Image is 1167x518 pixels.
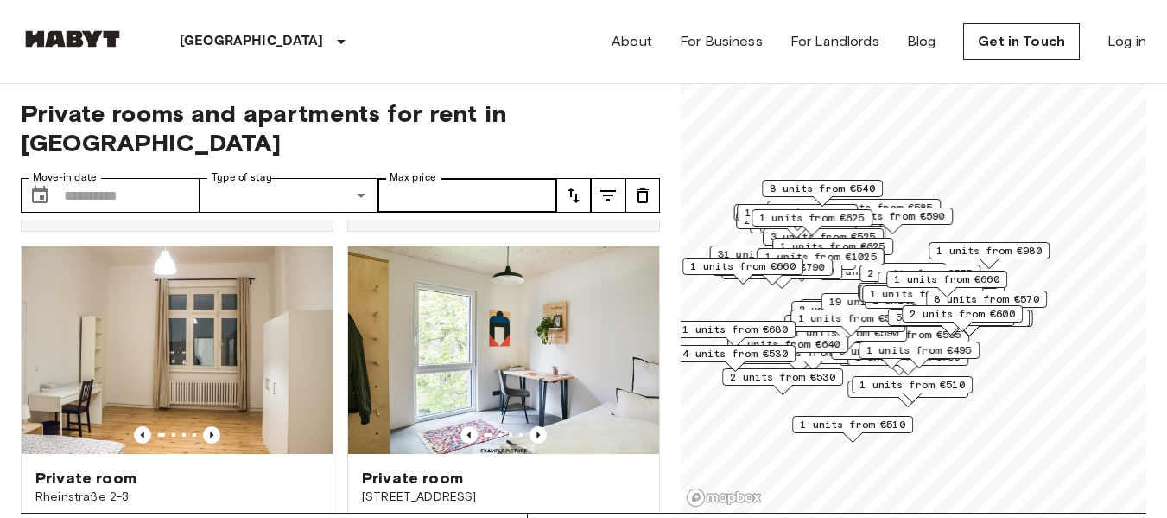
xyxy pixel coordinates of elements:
span: 1 units from €680 [682,322,788,337]
span: Rheinstraße 2-3 [35,489,319,506]
div: Map marker [752,209,872,236]
span: 2 units from €600 [910,306,1015,322]
span: 4 units from €530 [682,346,788,361]
div: Map marker [800,299,921,326]
a: For Landlords [790,31,879,52]
label: Type of stay [212,170,272,185]
div: Map marker [902,305,1023,332]
div: Map marker [888,309,1015,336]
img: Marketing picture of unit DE-01-090-03M [22,246,333,454]
span: 1 units from €980 [936,243,1042,259]
div: Map marker [762,180,883,207]
button: Previous image [460,426,478,444]
span: 1 units from €660 [690,259,796,274]
span: 1 units from €1025 [765,249,877,265]
span: 3 units from €525 [771,229,876,245]
div: Map marker [862,285,983,312]
span: 1 units from €790 [720,259,825,275]
span: 1 units from €525 [798,310,904,326]
div: Map marker [886,271,1007,297]
span: 1 units from €645 [866,284,971,299]
span: 5 units from €660 [885,272,991,288]
div: Map marker [737,204,858,231]
div: Map marker [859,285,980,311]
label: Max price [390,170,436,185]
span: 2 units from €530 [730,369,835,385]
div: Map marker [847,381,968,407]
div: Map marker [763,228,884,255]
button: Previous image [203,426,220,444]
p: [GEOGRAPHIC_DATA] [180,31,324,52]
span: 1 units from €485 [745,205,850,221]
a: For Business [680,31,763,52]
button: Previous image [134,426,151,444]
div: Map marker [722,368,843,395]
span: 5 units from €1085 [896,310,1007,325]
span: 1 units from €660 [894,272,999,287]
span: 1 units from €590 [840,208,945,224]
button: Choose date [22,178,57,213]
span: 1 units from €630 [870,286,975,302]
span: 8 units from €570 [934,291,1039,307]
div: Map marker [758,248,885,275]
div: Map marker [792,416,913,443]
span: Private room [35,468,136,489]
div: Map marker [852,376,973,403]
div: Map marker [734,204,861,231]
div: Map marker [784,315,905,342]
span: 1 units from €625 [780,239,885,254]
div: Map marker [859,285,980,311]
span: 31 units from €570 [718,246,829,262]
a: Get in Touch [963,23,1080,60]
canvas: Map [681,78,1159,513]
label: Move-in date [33,170,97,185]
span: 1 units from €495 [866,342,972,358]
div: Map marker [682,258,803,285]
span: Private room [362,468,463,489]
span: 19 units from €575 [829,294,941,310]
span: 2 units from €570 [799,302,904,317]
img: Marketing picture of unit DE-01-009-02Q [348,246,659,454]
div: Map marker [926,291,1047,317]
div: Map marker [675,321,796,348]
div: Map marker [859,342,980,368]
button: tune [625,178,660,213]
button: tune [591,178,625,213]
div: Map marker [906,310,1033,336]
a: Log in [1107,31,1146,52]
span: 8 units from €540 [770,181,875,196]
span: 2 units from €555 [867,265,973,281]
div: Map marker [848,326,969,353]
span: 1 units from €510 [800,417,905,432]
span: 1 units from €510 [859,377,965,393]
span: 3 units from €605 [808,300,913,316]
div: Map marker [772,238,893,265]
a: About [612,31,652,52]
a: Blog [907,31,936,52]
div: Map marker [790,310,911,336]
span: Private rooms and apartments for rent in [GEOGRAPHIC_DATA] [21,99,660,157]
div: Map marker [821,293,948,320]
div: Map marker [832,208,953,234]
div: Map marker [710,246,837,272]
img: Habyt [21,30,124,48]
span: 1 units from €625 [759,210,865,226]
span: [STREET_ADDRESS] [362,489,645,506]
div: Map marker [791,301,912,328]
div: Map marker [675,345,796,372]
div: Map marker [929,242,1050,269]
div: Map marker [858,283,979,310]
a: Mapbox logo [686,488,762,508]
div: Map marker [859,265,980,291]
span: 1 units from €640 [735,336,840,352]
div: Map marker [736,212,857,239]
button: Previous image [530,426,547,444]
button: tune [556,178,591,213]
